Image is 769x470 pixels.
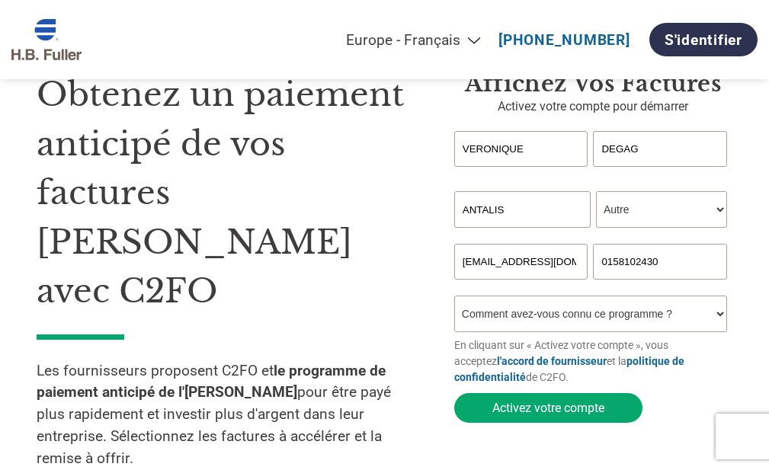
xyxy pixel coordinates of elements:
[465,70,721,98] font: Affichez vos factures
[607,355,626,367] font: et la
[649,23,758,56] a: S'identifier
[11,19,82,61] img: HB Fuller
[454,281,530,289] font: Adresse e-mail invalide
[37,362,274,379] font: Les fournisseurs proposent C2FO et
[593,168,707,185] font: Nom de famille invalide ou nom de famille trop long
[454,191,591,228] input: Société*
[593,281,695,289] font: Numéro de téléphone d'Inavlid
[498,31,630,49] a: [PHONE_NUMBER]
[454,393,642,423] button: Activez votre compte
[498,99,688,114] font: Activez votre compte pour démarrer
[454,168,578,177] font: Prénom invalide ou prénom trop long
[454,244,588,280] input: Format d'e-mail invalide
[37,74,404,312] font: Obtenez un paiement anticipé de vos factures [PERSON_NAME] avec C2FO
[596,191,727,228] select: Titre/Rôle
[454,229,637,238] font: Nom de société non valide ou nom de société trop long
[454,131,588,167] input: Prénom*
[454,339,668,367] font: En cliquant sur « Activez votre compte », vous acceptez
[492,401,604,415] font: Activez votre compte
[593,244,726,280] input: Téléphone*
[665,31,742,49] font: S'identifier
[497,355,607,367] a: l'accord de fournisseur
[37,383,391,466] font: pour être payé plus rapidement et investir plus d'argent dans leur entreprise. Sélectionnez les f...
[526,371,569,383] font: de C2FO.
